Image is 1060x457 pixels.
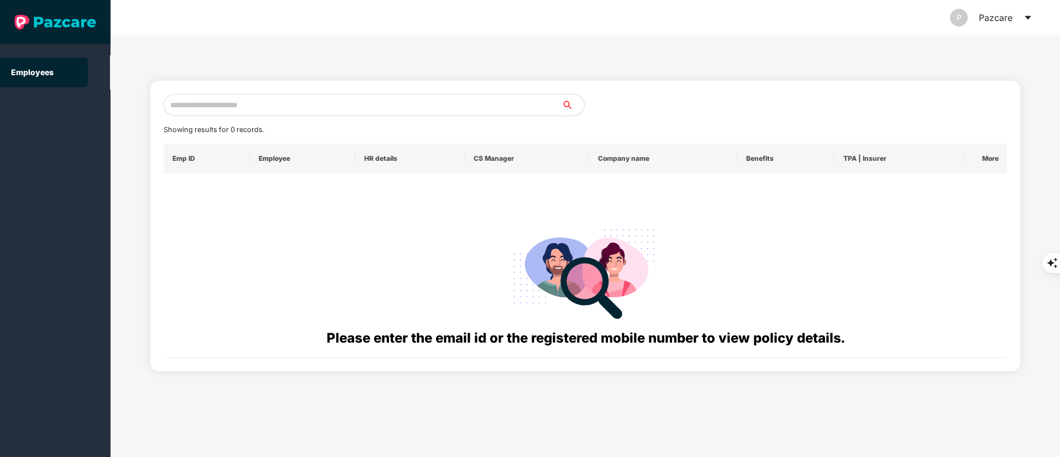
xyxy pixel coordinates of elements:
th: Employee [250,144,355,174]
th: Benefits [737,144,835,174]
span: Showing results for 0 records. [164,125,264,134]
th: CS Manager [465,144,589,174]
span: caret-down [1024,13,1032,22]
button: search [562,94,585,116]
th: TPA | Insurer [835,144,965,174]
span: search [562,101,584,109]
img: svg+xml;base64,PHN2ZyB4bWxucz0iaHR0cDovL3d3dy53My5vcmcvMjAwMC9zdmciIHdpZHRoPSIyODgiIGhlaWdodD0iMj... [506,216,665,328]
th: HR details [355,144,464,174]
th: Company name [589,144,737,174]
a: Employees [11,67,54,77]
th: More [965,144,1007,174]
th: Emp ID [164,144,250,174]
span: P [957,9,962,27]
span: Please enter the email id or the registered mobile number to view policy details. [327,330,844,346]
